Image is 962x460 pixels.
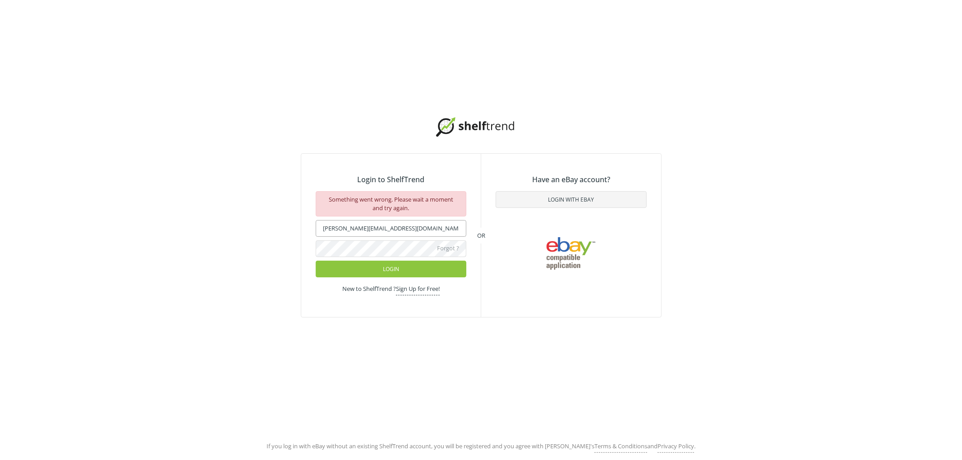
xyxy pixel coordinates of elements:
h3: Login to ShelfTrend [316,175,467,184]
h3: Have an eBay account? [496,175,647,184]
button: Login with Ebay [496,191,647,208]
a: Terms & Conditions [594,442,647,453]
button: Login [316,261,467,277]
img: ebay.png [539,230,603,277]
div: If you log in with eBay without an existing ShelfTrend account, you will be registered and you ag... [7,442,955,453]
img: logo [436,117,526,137]
div: Something went wrong. Please wait a moment and try again. [316,191,467,216]
a: Privacy Policy [658,442,694,453]
input: Email address [316,220,467,237]
div: New to ShelfTrend ? [323,285,460,295]
div: OR [474,228,489,244]
a: Sign Up for Free! [396,285,440,295]
a: Forgot ? [437,244,459,254]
